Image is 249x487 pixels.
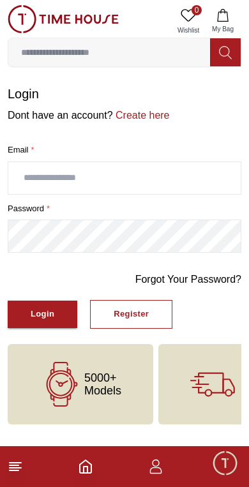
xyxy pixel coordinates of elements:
a: Home [78,459,93,474]
span: 5000+ Models [84,371,121,397]
p: Dont have an account? [8,108,241,123]
span: My Bag [207,24,239,34]
span: 0 [192,5,202,15]
div: Login [31,307,54,322]
span: Wishlist [172,26,204,35]
button: My Bag [204,5,241,38]
a: 0Wishlist [172,5,204,38]
button: Register [90,300,172,329]
a: Forgot Your Password? [135,272,241,287]
a: Create here [113,110,170,121]
button: Login [8,301,77,328]
div: Chat Widget [211,449,239,477]
div: Register [114,307,149,322]
label: Email [8,144,241,156]
label: password [8,202,241,215]
img: ... [8,5,119,33]
h1: Login [8,85,241,103]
